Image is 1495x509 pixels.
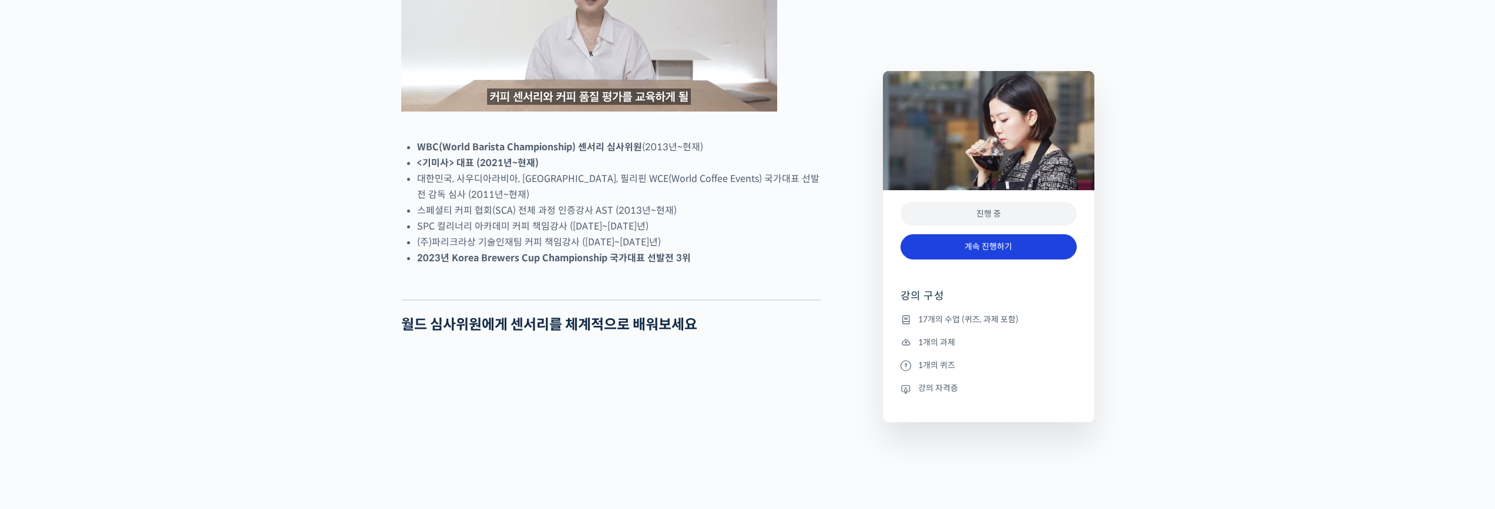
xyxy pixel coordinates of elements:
a: 계속 진행하기 [901,234,1077,259]
li: 강의 자격증 [901,382,1077,396]
a: 대화 [78,372,152,402]
li: (2013년~현재) [417,139,821,155]
li: 스페셜티 커피 협회(SCA) 전체 과정 인증강사 AST (2013년~현재) [417,203,821,218]
span: 홈 [37,390,44,399]
li: 1개의 퀴즈 [901,358,1077,372]
li: 대한민국, 사우디아라비아, [GEOGRAPHIC_DATA], 필리핀 WCE(World Coffee Events) 국가대표 선발전 감독 심사 (2011년~현재) [417,171,821,203]
div: 진행 중 [901,202,1077,226]
li: 1개의 과제 [901,335,1077,349]
strong: 2023년 Korea Brewers Cup Championship 국가대표 선발전 3위 [417,252,691,264]
strong: <기미사> 대표 (2021년~현재) [417,157,539,169]
h4: 강의 구성 [901,289,1077,312]
span: 설정 [182,390,196,399]
a: 설정 [152,372,226,402]
li: SPC 컬리너리 아카데미 커피 책임강사 ([DATE]~[DATE]년) [417,218,821,234]
span: 대화 [107,390,122,400]
li: (주)파리크라상 기술인재팀 커피 책임강사 ([DATE]~[DATE]년) [417,234,821,250]
a: 홈 [4,372,78,402]
li: 17개의 수업 (퀴즈, 과제 포함) [901,312,1077,326]
strong: WBC(World Barista Championship) 센서리 심사위원 [417,141,642,153]
strong: 월드 심사위원에게 센서리를 체계적으로 배워보세요 [401,316,697,333]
